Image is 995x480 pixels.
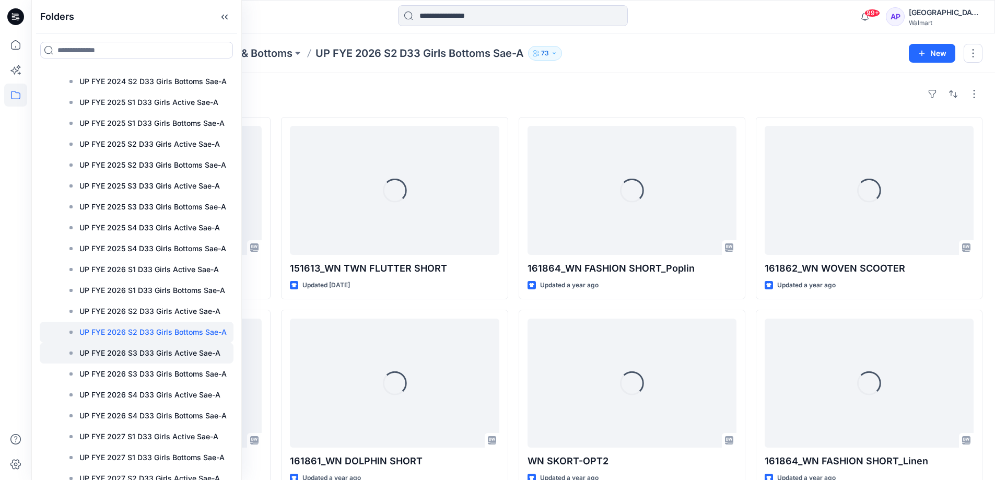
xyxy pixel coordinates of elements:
p: UP FYE 2027 S1 D33 Girls Active Sae-A [79,430,218,443]
p: UP FYE 2026 S4 D33 Girls Bottoms Sae-A [79,409,227,422]
p: UP FYE 2025 S3 D33 Girls Active Sae-A [79,180,220,192]
p: Updated a year ago [777,280,836,291]
p: UP FYE 2026 S3 D33 Girls Bottoms Sae-A [79,368,227,380]
p: UP FYE 2027 S1 D33 Girls Bottoms Sae-A [79,451,225,464]
p: UP FYE 2026 S1 D33 Girls Bottoms Sae-A [79,284,225,297]
p: UP FYE 2025 S4 D33 Girls Bottoms Sae-A [79,242,226,255]
p: UP FYE 2025 S1 D33 Girls Bottoms Sae-A [79,117,225,130]
p: 73 [541,48,549,59]
div: AP [886,7,905,26]
p: UP FYE 2026 S2 D33 Girls Bottoms Sae-A [79,326,227,338]
div: Walmart [909,19,982,27]
button: New [909,44,955,63]
p: UP FYE 2026 S2 D33 Girls Active Sae-A [79,305,220,318]
div: [GEOGRAPHIC_DATA] [909,6,982,19]
p: 161861_WN DOLPHIN SHORT [290,454,499,469]
p: WN SKORT-OPT2 [528,454,736,469]
p: UP FYE 2025 S4 D33 Girls Active Sae-A [79,221,220,234]
p: UP FYE 2026 S3 D33 Girls Active Sae-A [79,347,220,359]
p: UP FYE 2025 S3 D33 Girls Bottoms Sae-A [79,201,226,213]
p: UP FYE 2025 S2 D33 Girls Bottoms Sae-A [79,159,226,171]
p: UP FYE 2025 S2 D33 Girls Active Sae-A [79,138,220,150]
p: 161864_WN FASHION SHORT_Poplin [528,261,736,276]
p: UP FYE 2025 S1 D33 Girls Active Sae-A [79,96,218,109]
p: Updated a year ago [540,280,599,291]
span: 99+ [864,9,880,17]
p: Updated [DATE] [302,280,350,291]
p: UP FYE 2026 S1 D33 Girls Active Sae-A [79,263,219,276]
p: UP FYE 2026 S4 D33 Girls Active Sae-A [79,389,220,401]
p: UP FYE 2026 S2 D33 Girls Bottoms Sae-A [315,46,524,61]
p: UP FYE 2024 S2 D33 Girls Bottoms Sae-A [79,75,227,88]
p: 151613_WN TWN FLUTTER SHORT [290,261,499,276]
button: 73 [528,46,562,61]
p: 161864_WN FASHION SHORT_Linen [765,454,974,469]
p: 161862_WN WOVEN SCOOTER [765,261,974,276]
